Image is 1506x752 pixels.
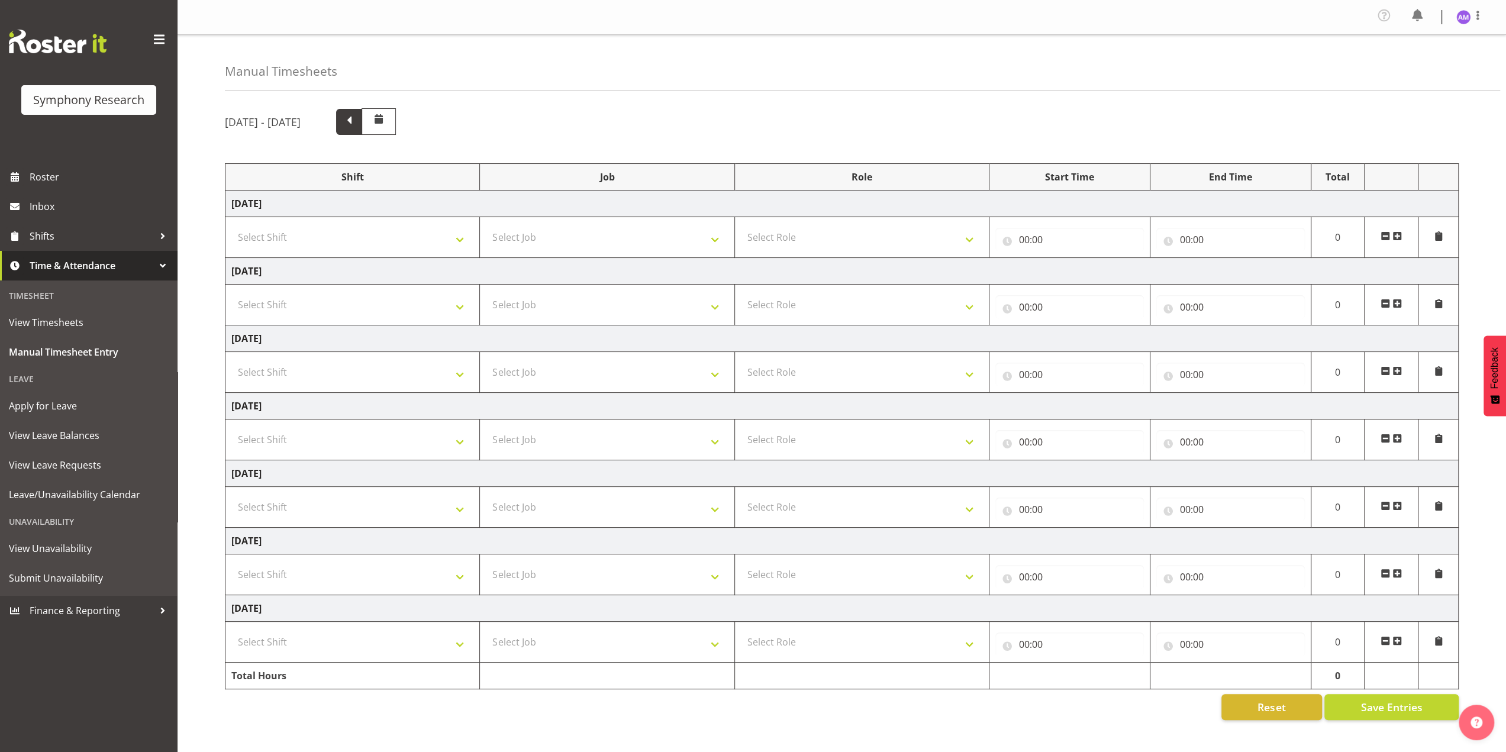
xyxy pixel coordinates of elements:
span: View Timesheets [9,314,169,331]
td: [DATE] [225,325,1459,352]
span: Reset [1257,699,1285,715]
span: View Leave Requests [9,456,169,474]
div: Total [1317,170,1359,184]
a: View Leave Balances [3,421,175,450]
input: Click to select... [995,498,1144,521]
td: 0 [1311,419,1365,460]
td: Total Hours [225,663,480,689]
td: 0 [1311,217,1365,258]
span: Feedback [1489,347,1500,389]
td: 0 [1311,487,1365,528]
td: [DATE] [225,460,1459,487]
img: amal-makan1835.jpg [1456,10,1470,24]
button: Reset [1221,694,1322,720]
td: [DATE] [225,258,1459,285]
input: Click to select... [1156,498,1305,521]
span: Finance & Reporting [30,602,154,619]
button: Save Entries [1324,694,1459,720]
a: Leave/Unavailability Calendar [3,480,175,509]
td: [DATE] [225,595,1459,622]
a: Submit Unavailability [3,563,175,593]
td: 0 [1311,622,1365,663]
span: View Leave Balances [9,427,169,444]
h5: [DATE] - [DATE] [225,115,301,128]
span: Leave/Unavailability Calendar [9,486,169,504]
span: Time & Attendance [30,257,154,275]
input: Click to select... [1156,632,1305,656]
input: Click to select... [1156,363,1305,386]
td: 0 [1311,554,1365,595]
a: View Leave Requests [3,450,175,480]
a: View Unavailability [3,534,175,563]
span: Shifts [30,227,154,245]
td: 0 [1311,285,1365,325]
div: Leave [3,367,175,391]
div: Symphony Research [33,91,144,109]
input: Click to select... [1156,295,1305,319]
input: Click to select... [1156,565,1305,589]
input: Click to select... [1156,430,1305,454]
span: Roster [30,168,172,186]
button: Feedback - Show survey [1484,335,1506,416]
span: Apply for Leave [9,397,169,415]
div: Role [741,170,983,184]
td: [DATE] [225,528,1459,554]
img: help-xxl-2.png [1470,717,1482,728]
td: 0 [1311,352,1365,393]
input: Click to select... [995,228,1144,251]
input: Click to select... [995,363,1144,386]
div: Job [486,170,728,184]
div: Unavailability [3,509,175,534]
h4: Manual Timesheets [225,64,337,78]
span: View Unavailability [9,540,169,557]
td: [DATE] [225,191,1459,217]
div: Start Time [995,170,1144,184]
input: Click to select... [995,295,1144,319]
input: Click to select... [995,565,1144,589]
a: View Timesheets [3,308,175,337]
a: Manual Timesheet Entry [3,337,175,367]
td: 0 [1311,663,1365,689]
span: Manual Timesheet Entry [9,343,169,361]
input: Click to select... [1156,228,1305,251]
span: Submit Unavailability [9,569,169,587]
input: Click to select... [995,430,1144,454]
div: End Time [1156,170,1305,184]
div: Timesheet [3,283,175,308]
span: Save Entries [1360,699,1422,715]
img: Rosterit website logo [9,30,107,53]
span: Inbox [30,198,172,215]
td: [DATE] [225,393,1459,419]
div: Shift [231,170,473,184]
a: Apply for Leave [3,391,175,421]
input: Click to select... [995,632,1144,656]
